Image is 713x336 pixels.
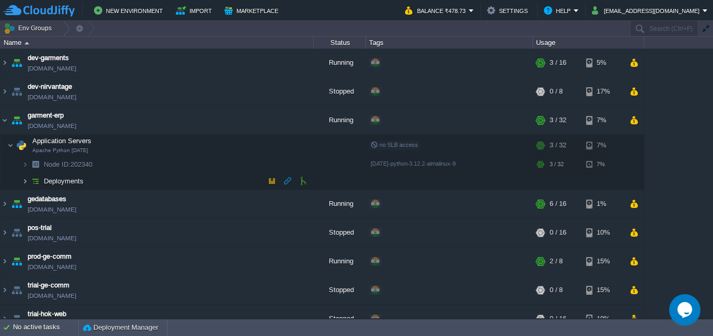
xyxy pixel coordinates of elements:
div: 0 / 16 [550,305,566,333]
img: AMDAwAAAACH5BAEAAAAALAAAAAABAAEAAAICRAEAOw== [9,276,24,304]
a: [DOMAIN_NAME] [28,262,76,272]
div: Running [314,106,366,134]
a: [DOMAIN_NAME] [28,233,76,244]
a: [DOMAIN_NAME] [28,63,76,74]
a: Deployments [43,177,85,186]
button: Deployment Manager [83,322,158,333]
img: CloudJiffy [4,4,75,17]
img: AMDAwAAAACH5BAEAAAAALAAAAAABAAEAAAICRAEAOw== [1,190,9,218]
div: Running [314,247,366,275]
button: [EMAIL_ADDRESS][DOMAIN_NAME] [592,4,703,17]
div: Name [1,37,313,49]
a: [DOMAIN_NAME] [28,92,76,102]
div: 7% [586,156,620,172]
div: Running [314,190,366,218]
div: 0 / 16 [550,218,566,247]
button: Settings [487,4,531,17]
div: 17% [586,77,620,106]
a: dev-nirvantage [28,82,72,92]
div: 15% [586,276,620,304]
span: Node ID: [44,160,70,168]
div: 2 / 8 [550,247,563,275]
a: prod-ge-comm [28,251,72,262]
img: AMDAwAAAACH5BAEAAAAALAAAAAABAAEAAAICRAEAOw== [9,190,24,218]
img: AMDAwAAAACH5BAEAAAAALAAAAAABAAEAAAICRAEAOw== [1,77,9,106]
img: AMDAwAAAACH5BAEAAAAALAAAAAABAAEAAAICRAEAOw== [22,173,28,189]
div: Stopped [314,77,366,106]
img: AMDAwAAAACH5BAEAAAAALAAAAAABAAEAAAICRAEAOw== [1,305,9,333]
span: Application Servers [31,136,93,145]
img: AMDAwAAAACH5BAEAAAAALAAAAAABAAEAAAICRAEAOw== [1,49,9,77]
span: [DATE]-python-3.12.2-almalinux-9 [371,160,456,167]
div: 10% [586,218,620,247]
span: [DOMAIN_NAME] [28,204,76,215]
img: AMDAwAAAACH5BAEAAAAALAAAAAABAAEAAAICRAEAOw== [1,276,9,304]
button: Env Groups [4,21,55,36]
div: 0 / 8 [550,276,563,304]
iframe: chat widget [669,294,703,326]
button: Import [176,4,215,17]
div: 3 / 32 [550,156,564,172]
img: AMDAwAAAACH5BAEAAAAALAAAAAABAAEAAAICRAEAOw== [1,106,9,134]
div: Usage [533,37,644,49]
span: 202340 [43,160,94,169]
div: 10% [586,305,620,333]
div: 6 / 16 [550,190,566,218]
a: trial-hok-web [28,309,66,319]
a: gedatabases [28,194,66,204]
a: [DOMAIN_NAME] [28,291,76,301]
div: No active tasks [13,319,78,336]
img: AMDAwAAAACH5BAEAAAAALAAAAAABAAEAAAICRAEAOw== [28,156,43,172]
img: AMDAwAAAACH5BAEAAAAALAAAAAABAAEAAAICRAEAOw== [1,247,9,275]
img: AMDAwAAAACH5BAEAAAAALAAAAAABAAEAAAICRAEAOw== [7,135,14,156]
img: AMDAwAAAACH5BAEAAAAALAAAAAABAAEAAAICRAEAOw== [14,135,29,156]
div: 15% [586,247,620,275]
div: 7% [586,135,620,156]
img: AMDAwAAAACH5BAEAAAAALAAAAAABAAEAAAICRAEAOw== [25,42,29,44]
button: Marketplace [224,4,281,17]
a: trial-ge-comm [28,280,69,291]
button: Balance ₹478.73 [405,4,469,17]
div: 0 / 8 [550,77,563,106]
div: 1% [586,190,620,218]
img: AMDAwAAAACH5BAEAAAAALAAAAAABAAEAAAICRAEAOw== [9,218,24,247]
div: Stopped [314,218,366,247]
button: Help [544,4,574,17]
div: Running [314,49,366,77]
div: Tags [366,37,532,49]
div: Stopped [314,305,366,333]
a: dev-garments [28,53,69,63]
a: pos-trial [28,223,52,233]
div: Status [314,37,365,49]
img: AMDAwAAAACH5BAEAAAAALAAAAAABAAEAAAICRAEAOw== [1,218,9,247]
div: 7% [586,106,620,134]
img: AMDAwAAAACH5BAEAAAAALAAAAAABAAEAAAICRAEAOw== [9,49,24,77]
img: AMDAwAAAACH5BAEAAAAALAAAAAABAAEAAAICRAEAOw== [9,305,24,333]
a: Application ServersApache Python [DATE] [31,137,93,145]
img: AMDAwAAAACH5BAEAAAAALAAAAAABAAEAAAICRAEAOw== [28,173,43,189]
div: Stopped [314,276,366,304]
div: 3 / 32 [550,135,566,156]
img: AMDAwAAAACH5BAEAAAAALAAAAAABAAEAAAICRAEAOw== [22,156,28,172]
img: AMDAwAAAACH5BAEAAAAALAAAAAABAAEAAAICRAEAOw== [9,77,24,106]
button: New Environment [94,4,166,17]
img: AMDAwAAAACH5BAEAAAAALAAAAAABAAEAAAICRAEAOw== [9,247,24,275]
a: Node ID:202340 [43,160,94,169]
div: 5% [586,49,620,77]
img: AMDAwAAAACH5BAEAAAAALAAAAAABAAEAAAICRAEAOw== [9,106,24,134]
a: garment-erp [28,110,64,121]
div: 3 / 32 [550,106,566,134]
div: 3 / 16 [550,49,566,77]
span: Apache Python [DATE] [32,147,88,154]
span: no SLB access [371,142,418,148]
a: [DOMAIN_NAME] [28,121,76,131]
